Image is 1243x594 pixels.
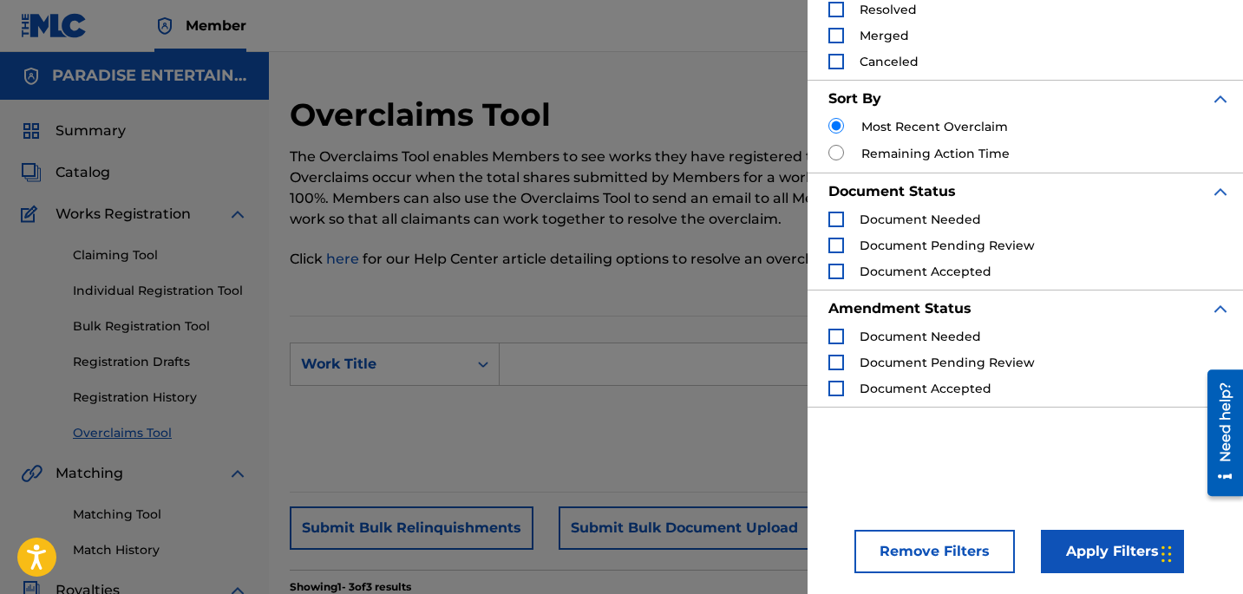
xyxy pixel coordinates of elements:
a: Matching Tool [73,506,248,524]
p: The Overclaims Tool enables Members to see works they have registered that are in overclaim. Over... [290,147,1008,230]
img: Works Registration [21,204,43,225]
button: Remove Filters [854,530,1015,573]
label: Remaining Action Time [861,145,1010,163]
span: Document Accepted [860,381,991,396]
img: Summary [21,121,42,141]
a: SummarySummary [21,121,126,141]
img: expand [227,463,248,484]
span: Document Pending Review [860,355,1035,370]
span: Document Needed [860,212,981,227]
span: Document Needed [860,329,981,344]
label: Most Recent Overclaim [861,118,1008,136]
img: Accounts [21,66,42,87]
img: Top Rightsholder [154,16,175,36]
h2: Overclaims Tool [290,95,559,134]
button: Submit Bulk Document Upload [559,506,810,550]
iframe: Resource Center [1194,363,1243,503]
strong: Amendment Status [828,300,972,317]
strong: Sort By [828,90,881,107]
span: Canceled [860,54,919,69]
div: Arrastrar [1161,528,1172,580]
a: Registration History [73,388,248,407]
span: Merged [860,28,909,43]
img: Matching [21,463,43,484]
a: Overclaims Tool [73,424,248,442]
img: MLC Logo [21,13,88,38]
span: Catalog [56,162,110,183]
span: Summary [56,121,126,141]
img: expand [1210,298,1231,319]
a: CatalogCatalog [21,162,110,183]
a: Match History [73,541,248,559]
a: Individual Registration Tool [73,282,248,300]
img: expand [227,204,248,225]
button: Submit Bulk Relinquishments [290,506,533,550]
span: Member [186,16,246,36]
a: Bulk Registration Tool [73,317,248,336]
form: Search Form [290,343,1222,466]
span: Document Pending Review [860,238,1035,253]
span: Matching [56,463,123,484]
span: Resolved [860,2,917,17]
img: expand [1210,181,1231,202]
img: Catalog [21,162,42,183]
a: Claiming Tool [73,246,248,264]
div: Work Title [301,354,457,375]
span: Document Accepted [860,264,991,279]
iframe: Chat Widget [1156,511,1243,594]
img: expand [1210,88,1231,109]
p: Click for our Help Center article detailing options to resolve an overclaim. [290,249,1008,270]
div: Widget de chat [1156,511,1243,594]
strong: Document Status [828,183,956,199]
a: Registration Drafts [73,353,248,371]
a: here [326,251,363,267]
button: Apply Filters [1041,530,1184,573]
h5: PARADISE ENTERTAINMENT & DISTRIBUTION GMBH [52,66,248,86]
span: Works Registration [56,204,191,225]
